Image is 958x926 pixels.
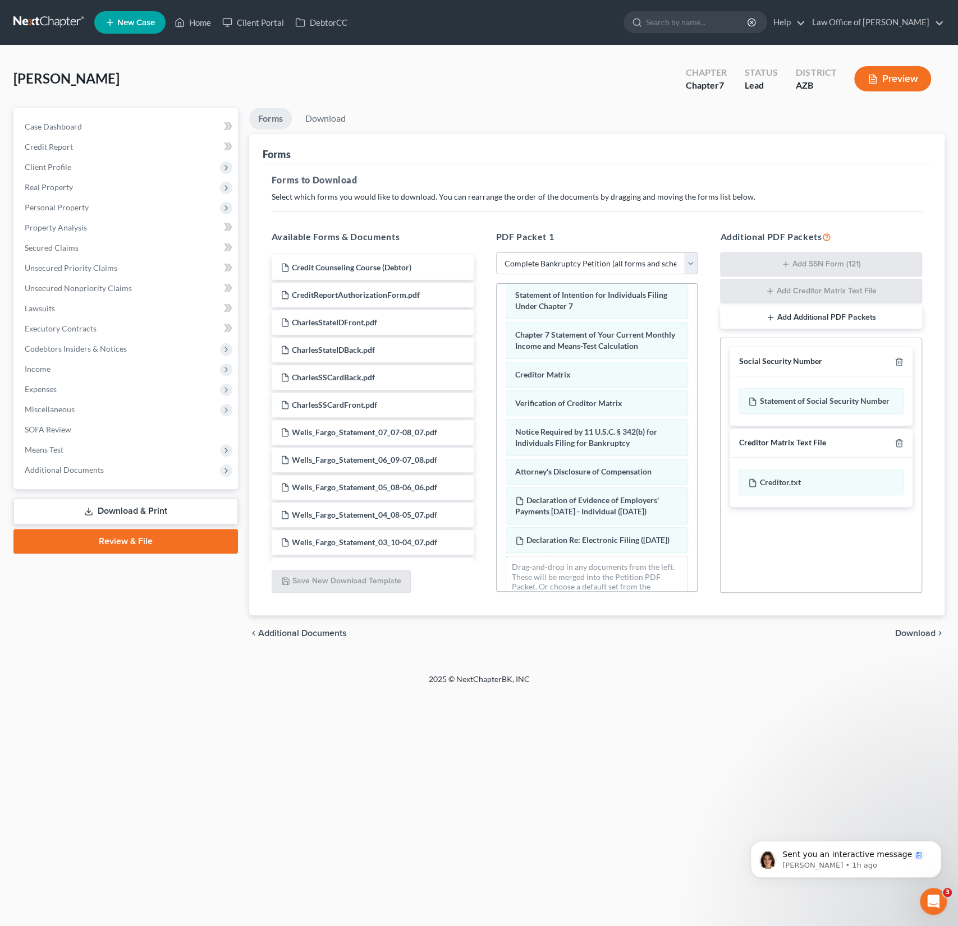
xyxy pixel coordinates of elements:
div: Lead [745,79,778,92]
button: Download chevron_right [895,629,945,638]
span: Secured Claims [25,243,79,252]
span: Codebtors Insiders & Notices [25,344,127,353]
div: AZB [796,79,836,92]
a: Secured Claims [16,238,238,258]
a: Unsecured Nonpriority Claims [16,278,238,298]
a: Credit Report [16,137,238,157]
h5: Forms to Download [272,173,922,187]
span: Download [895,629,936,638]
iframe: Intercom notifications message [734,817,958,896]
a: Executory Contracts [16,319,238,339]
a: Case Dashboard [16,117,238,137]
span: SOFA Review [25,425,71,434]
span: CharlesStateIDFront.pdf [292,317,377,327]
span: Credit Report [25,142,73,151]
div: Drag-and-drop in any documents from the left. These will be merged into the Petition PDF Packet. ... [506,556,689,607]
a: Forms [249,108,292,130]
a: Lawsuits [16,298,238,319]
div: District [796,66,836,79]
span: 3 [943,888,952,897]
span: Personal Property [25,202,89,212]
span: Additional Documents [258,629,347,638]
span: CharlesSSCardFront.pdf [292,400,377,409]
button: Add SSN Form (121) [720,252,922,277]
a: Law Office of [PERSON_NAME] [806,12,944,33]
a: Home [169,12,217,33]
a: Unsecured Priority Claims [16,258,238,278]
span: Wells_Fargo_Statement_06_09-07_08.pdf [292,455,437,464]
p: Select which forms you would like to download. You can rearrange the order of the documents by dr... [272,191,922,202]
span: Wells_Fargo_Statement_07_07-08_07.pdf [292,427,437,437]
span: Case Dashboard [25,122,82,131]
i: chevron_right [936,629,945,638]
span: Lawsuits [25,303,55,313]
div: Creditor Matrix Text File [739,437,826,448]
span: CharlesStateIDBack.pdf [292,345,375,354]
span: Notice Required by 11 U.S.C. § 342(b) for Individuals Filing for Bankruptcy [515,427,657,448]
span: Client Profile [25,162,71,172]
span: Declaration Re: Electronic Filing ([DATE]) [526,535,670,545]
span: Wells_Fargo_Statement_04_08-05_07.pdf [292,510,437,519]
span: Unsecured Nonpriority Claims [25,283,132,293]
button: Add Creditor Matrix Text File [720,279,922,303]
a: Download & Print [13,498,238,524]
span: Wells_Fargo_Statement_05_08-06_06.pdf [292,482,437,492]
span: Credit Counseling Course (Debtor) [292,262,411,272]
div: Chapter [686,79,727,92]
div: Social Security Number [739,356,822,367]
div: 2025 © NextChapterBK, INC [159,674,799,694]
div: Statement of Social Security Number [739,388,904,414]
a: Property Analysis [16,218,238,238]
div: Chapter [686,66,727,79]
a: Client Portal [217,12,290,33]
button: Add Additional PDF Packets [720,306,922,329]
a: Review & File [13,529,238,554]
button: Preview [854,66,931,91]
span: New Case [117,19,155,27]
span: Expenses [25,384,57,394]
span: Additional Documents [25,465,104,474]
span: Verification of Creditor Matrix [515,398,622,408]
span: Real Property [25,182,73,192]
span: Executory Contracts [25,324,97,333]
a: chevron_left Additional Documents [249,629,347,638]
span: CharlesSSCardBack.pdf [292,372,375,382]
span: Creditor Matrix [515,370,571,379]
a: Download [296,108,355,130]
span: Statement of Intention for Individuals Filing Under Chapter 7 [515,290,667,311]
span: CreditReportAuthorizationForm.pdf [292,290,420,300]
div: Creditor.txt [739,469,904,495]
i: chevron_left [249,629,258,638]
span: Wells_Fargo_Statement_03_10-04_07.pdf [292,537,437,547]
span: [PERSON_NAME] [13,70,120,86]
input: Search by name... [646,12,749,33]
a: SOFA Review [16,420,238,440]
span: Chapter 7 Statement of Your Current Monthly Income and Means-Test Calculation [515,330,675,351]
span: 7 [719,80,724,90]
div: Status [745,66,778,79]
span: Declaration of Evidence of Employers' Payments [DATE] - Individual ([DATE]) [515,495,659,516]
h5: Additional PDF Packets [720,230,922,243]
span: Means Test [25,445,63,454]
span: Income [25,364,51,374]
span: Attorney's Disclosure of Compensation [515,467,652,476]
h5: PDF Packet 1 [496,230,698,243]
span: Property Analysis [25,223,87,232]
button: Save New Download Template [272,570,411,593]
span: Unsecured Priority Claims [25,263,117,273]
a: DebtorCC [290,12,353,33]
a: Help [768,12,805,33]
span: Miscellaneous [25,404,75,414]
h5: Available Forms & Documents [272,230,474,243]
div: Forms [263,148,291,161]
iframe: Intercom live chat [920,888,947,915]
